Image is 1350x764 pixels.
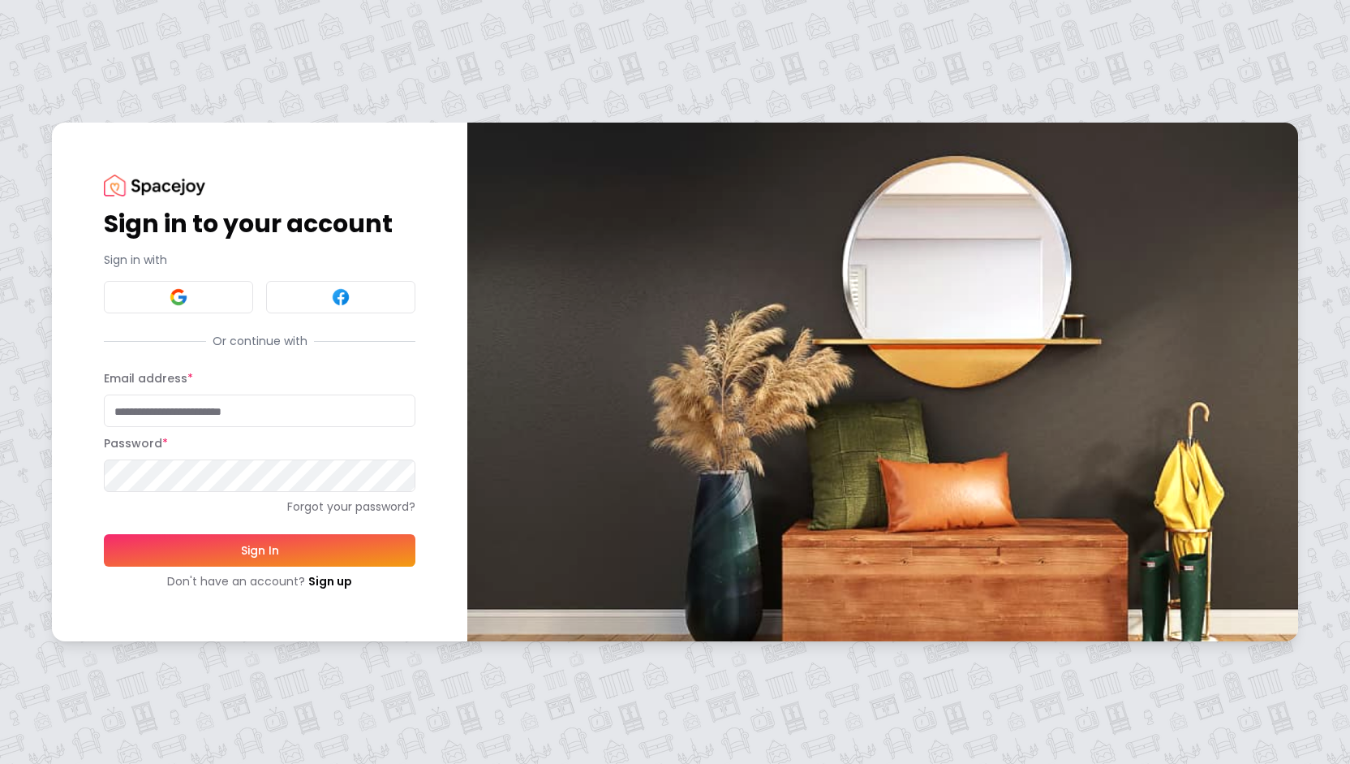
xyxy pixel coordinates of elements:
[104,370,193,386] label: Email address
[104,175,205,196] img: Spacejoy Logo
[104,534,415,567] button: Sign In
[206,333,314,349] span: Or continue with
[104,435,168,451] label: Password
[104,573,415,589] div: Don't have an account?
[169,287,188,307] img: Google signin
[331,287,350,307] img: Facebook signin
[467,123,1298,641] img: banner
[104,209,415,239] h1: Sign in to your account
[104,252,415,268] p: Sign in with
[104,499,415,515] a: Forgot your password?
[308,573,352,589] a: Sign up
